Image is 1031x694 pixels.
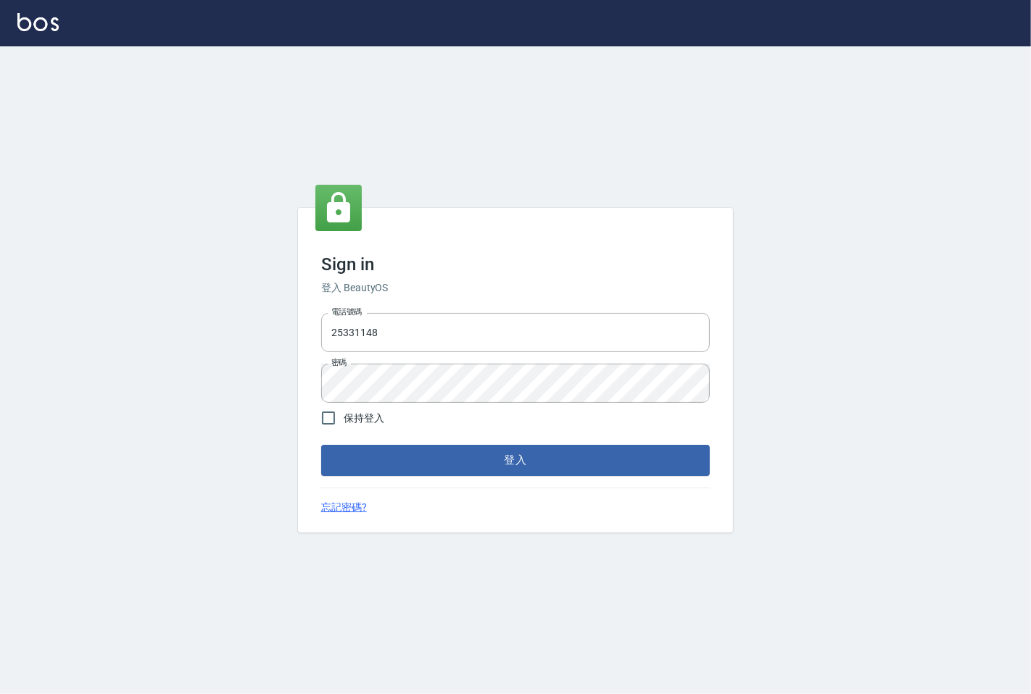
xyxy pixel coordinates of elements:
a: 忘記密碼? [321,500,367,515]
label: 電話號碼 [331,306,362,317]
h3: Sign in [321,254,710,275]
span: 保持登入 [344,411,384,426]
h6: 登入 BeautyOS [321,280,710,296]
label: 密碼 [331,357,347,368]
button: 登入 [321,445,710,475]
img: Logo [17,13,59,31]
